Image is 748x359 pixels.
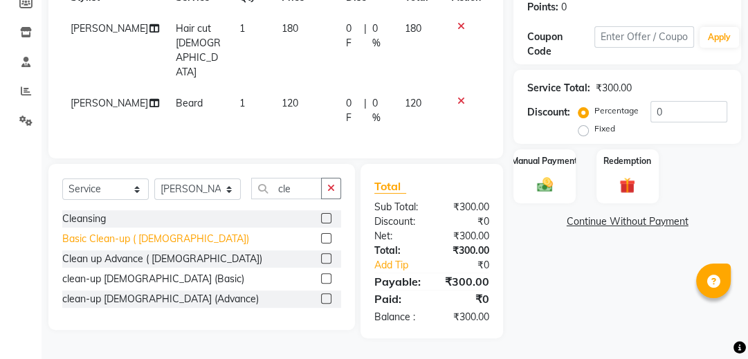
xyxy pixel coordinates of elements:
[62,232,249,246] div: Basic Clean-up ( [DEMOGRAPHIC_DATA])
[364,291,432,307] div: Paid:
[71,22,148,35] span: [PERSON_NAME]
[516,214,738,229] a: Continue Without Payment
[594,104,639,117] label: Percentage
[432,214,500,229] div: ₹0
[532,176,558,194] img: _cash.svg
[527,105,570,120] div: Discount:
[176,22,221,78] span: Hair cut [DEMOGRAPHIC_DATA]
[594,26,694,48] input: Enter Offer / Coupon Code
[372,21,388,50] span: 0 %
[405,97,421,109] span: 120
[62,252,262,266] div: Clean up Advance ( [DEMOGRAPHIC_DATA])
[282,22,298,35] span: 180
[251,178,322,199] input: Search or Scan
[364,21,367,50] span: |
[62,292,259,306] div: clean-up [DEMOGRAPHIC_DATA] (Advance)
[62,272,244,286] div: clean-up [DEMOGRAPHIC_DATA] (Basic)
[614,176,640,195] img: _gift.svg
[345,96,358,125] span: 0 F
[364,96,367,125] span: |
[372,96,388,125] span: 0 %
[527,30,594,59] div: Coupon Code
[71,97,148,109] span: [PERSON_NAME]
[444,258,500,273] div: ₹0
[364,258,443,273] a: Add Tip
[176,97,203,109] span: Beard
[594,122,615,135] label: Fixed
[364,229,432,243] div: Net:
[239,22,245,35] span: 1
[432,200,500,214] div: ₹300.00
[596,81,632,95] div: ₹300.00
[432,243,500,258] div: ₹300.00
[511,155,578,167] label: Manual Payment
[432,291,500,307] div: ₹0
[364,273,432,290] div: Payable:
[62,212,106,226] div: Cleansing
[432,229,500,243] div: ₹300.00
[239,97,245,109] span: 1
[345,21,358,50] span: 0 F
[432,273,500,290] div: ₹300.00
[364,310,432,324] div: Balance :
[527,81,590,95] div: Service Total:
[405,22,421,35] span: 180
[364,214,432,229] div: Discount:
[364,200,432,214] div: Sub Total:
[364,243,432,258] div: Total:
[282,97,298,109] span: 120
[432,310,500,324] div: ₹300.00
[603,155,651,167] label: Redemption
[700,27,739,48] button: Apply
[374,179,406,194] span: Total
